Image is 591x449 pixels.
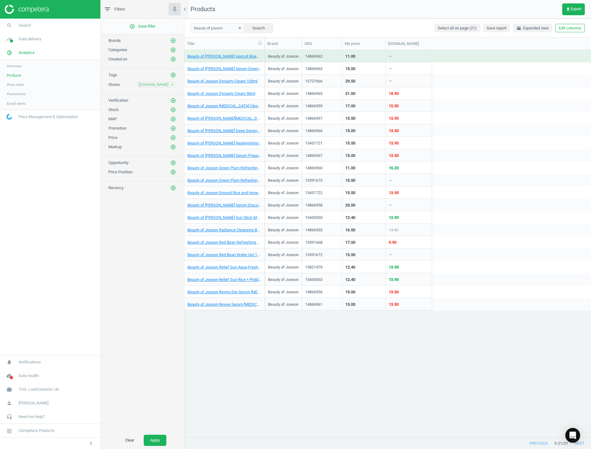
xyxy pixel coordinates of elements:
div: 13.50 [389,153,399,158]
i: add_circle_outline [170,98,176,103]
button: add_circle_outline [170,107,176,113]
button: add_circle_outline [170,97,176,104]
div: 9.90 [389,240,396,245]
div: 15451721 [305,140,339,146]
div: 15821479 [305,265,339,270]
span: MAP [108,117,117,121]
span: Notifications [19,359,41,365]
a: Beauty of [PERSON_NAME] Sun Stick Mugwort + Camilia SPF50+ 18g [187,215,261,220]
span: Email alerts [7,101,26,106]
a: Beauty of [PERSON_NAME] Apricot Blossom Peeling Gel 100ml [187,54,261,59]
div: 15391668 [305,240,339,245]
i: horizontal_split [516,26,521,31]
div: 14866965 [305,91,339,96]
button: next [568,438,591,449]
div: 13.50 [389,289,399,295]
div: 15.50 [345,252,355,258]
a: Beauty of [PERSON_NAME] Serum Green Tea + [MEDICAL_DATA] 30ml [187,66,261,72]
i: add_circle_outline [129,24,135,29]
i: headset_mic [3,411,15,423]
div: 14866955 [305,227,339,233]
div: Beauty of Joseon [268,153,299,161]
a: Beauty of [PERSON_NAME] Serum Propolis + [MEDICAL_DATA] 30ml [187,153,261,158]
div: 13.50 [389,128,399,134]
span: Save filter [129,24,155,29]
a: Beauty of Joseon Relief Sun Rice + Probiotics 50ml [187,277,261,282]
a: Beauty of Joseon Dynasty Cream 100ml [187,78,257,84]
span: Brands [108,38,121,43]
div: Beauty of Joseon [268,240,299,247]
span: [PERSON_NAME] [19,400,48,406]
div: Beauty of Joseon [268,66,299,74]
button: get_appExport [562,3,585,15]
div: 11.00 [345,165,355,171]
div: — [389,54,392,61]
div: 14866960 [305,165,339,171]
a: Beauty of Joseon Ground Rice and Honey Glow Mask 150ml [187,190,261,196]
i: chevron_left [87,440,95,447]
div: 13.95 [389,140,399,146]
div: — [389,252,392,260]
div: 15.00 [345,289,355,295]
div: 15443550 [305,215,339,220]
div: 14866959 [305,103,339,109]
div: Beauty of Joseon [268,190,299,198]
div: 15.50 [345,116,355,121]
i: clear [238,26,242,30]
div: [DOMAIN_NAME] [388,41,430,47]
i: notifications [3,356,15,368]
button: Edit columns [555,24,585,33]
span: Products [190,5,215,13]
div: 29.50 [345,78,355,84]
span: THG. Lookfantastic UK [19,387,59,392]
i: add_circle_outline [170,185,176,191]
div: 15391675 [305,178,339,183]
div: 16.50 [345,227,355,233]
a: Beauty of [PERSON_NAME] Deep Serum Rice + Arbutin 30ml [187,128,261,134]
div: 11.00 [345,54,355,59]
div: 23.00 [345,202,355,208]
span: 0 - 21 [554,441,562,446]
span: Created on [108,57,127,61]
div: 15443553 [305,277,339,282]
div: 12.40 [345,277,355,282]
div: — [389,78,392,86]
span: Tags [108,73,117,77]
div: Beauty of Joseon [268,202,299,210]
i: person [3,397,15,409]
a: Beauty of [PERSON_NAME][MEDICAL_DATA] Essence Water 150ml [187,116,261,121]
div: 15.50 [345,178,355,183]
div: — [389,178,392,185]
div: 21.00 [345,91,355,96]
div: 14866958 [305,202,339,208]
i: chevron_left [181,6,189,13]
span: Need our help? [19,414,45,420]
i: add_circle_outline [170,126,176,131]
i: timeline [3,33,15,45]
div: Beauty of Joseon [268,252,299,260]
i: cloud_done [3,370,15,382]
div: My price [345,41,383,47]
span: Price [108,135,117,140]
div: Title [187,41,262,47]
span: Categories [108,47,127,52]
span: Search [19,23,31,28]
i: search [3,20,15,31]
span: Export [566,7,581,12]
span: Recency [108,185,124,190]
button: add_circle_outline [170,47,176,53]
div: 15.00 [345,153,355,158]
div: 14866962 [305,54,339,59]
div: 15.50 [345,140,355,146]
span: Opportunity [108,160,129,165]
a: Beauty of Joseon Revive Serum [MEDICAL_DATA] + Snail Mucin 30ml [187,302,261,307]
div: 14866957 [305,116,339,121]
div: Beauty of Joseon [268,54,299,61]
div: Beauty of Joseon [268,277,299,285]
div: Beauty of Joseon [268,103,299,111]
div: Beauty of Joseon [268,128,299,136]
button: add_circle_outline [170,56,176,62]
div: 13.95 [389,116,399,121]
button: add_circle_outline [170,125,176,131]
div: 15391672 [305,252,339,258]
